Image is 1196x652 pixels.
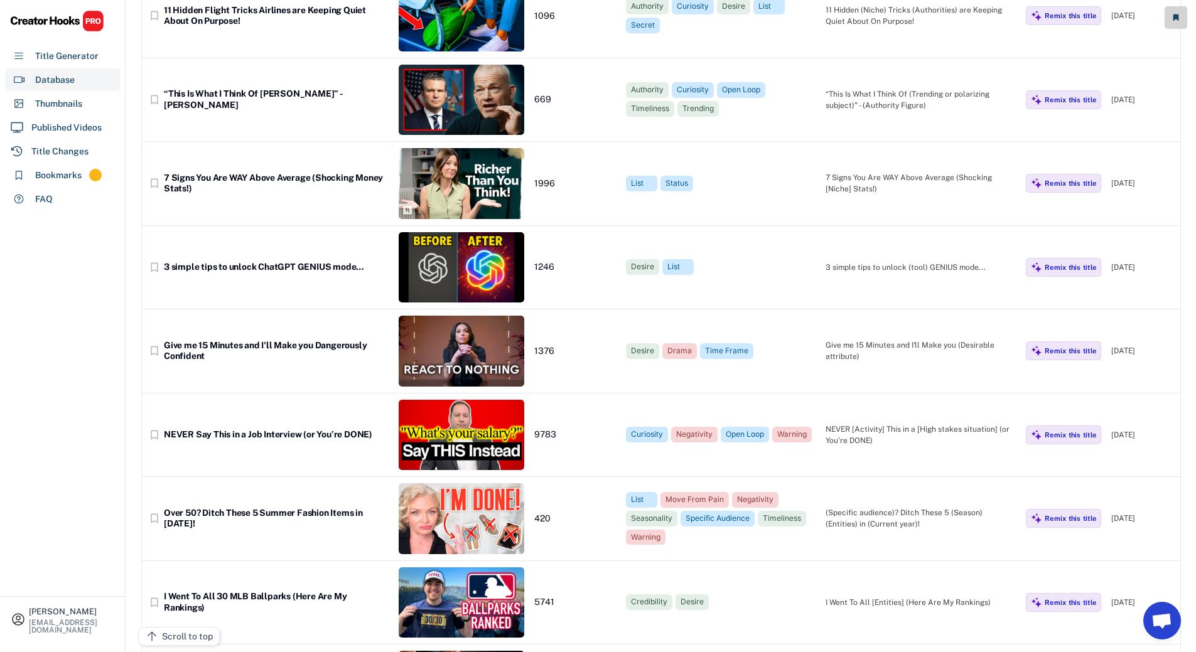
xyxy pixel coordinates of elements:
div: 5741 [534,597,616,608]
div: Move From Pain [665,494,724,505]
div: Scroll to top [162,630,213,643]
div: (Specific audience)? Ditch These 5 (Season) (Entities) in (Current year)! [826,507,1016,530]
div: Curiosity [677,1,709,12]
img: thumbnail%20%2849%29.jpg [399,148,524,219]
div: Remix this title [1045,11,1096,20]
div: Open Loop [722,85,760,95]
div: FAQ [35,193,53,206]
div: I Went To All [Entities] (Here Are My Rankings) [826,597,1016,608]
div: Remix this title [1045,263,1096,272]
div: Authority [631,1,664,12]
div: 9783 [534,429,616,441]
div: Bookmarks [35,169,82,182]
button: bookmark_border [148,261,161,274]
div: List [758,1,780,12]
button: bookmark_border [148,94,161,106]
button: bookmark_border [148,177,161,190]
button: bookmark_border [148,596,161,609]
div: Desire [631,346,654,356]
div: Negativity [737,494,773,505]
div: Negativity [676,429,713,440]
div: Remix this title [1045,179,1096,188]
div: [DATE] [1111,10,1174,21]
div: NEVER [Activity] This in a [High stakes situation] (or You’re DONE) [826,424,1016,446]
div: [DATE] [1111,345,1174,356]
div: “This Is What I Think Of [PERSON_NAME]” - [PERSON_NAME] [164,88,389,110]
div: 420 [534,513,616,525]
div: [DATE] [1111,94,1174,105]
img: MagicMajor%20%28Purple%29.svg [1031,178,1042,189]
img: MagicMajor%20%28Purple%29.svg [1031,10,1042,21]
div: 669 [534,94,616,105]
img: MagicMajor%20%28Purple%29.svg [1031,262,1042,273]
div: [DATE] [1111,597,1174,608]
div: Desire [722,1,745,12]
div: 7 Signs You Are WAY Above Average (Shocking [Niche] Stats!) [826,172,1016,195]
div: 1246 [534,262,616,273]
div: Give me 15 Minutes and I'll Make you (Desirable attribute) [826,339,1016,362]
div: [DATE] [1111,513,1174,524]
div: Remix this title [1045,430,1096,439]
div: Authority [631,85,664,95]
button: bookmark_border [148,429,161,441]
div: Remix this title [1045,346,1096,355]
div: [EMAIL_ADDRESS][DOMAIN_NAME] [29,619,114,634]
img: CHPRO%20Logo.svg [10,10,104,32]
div: 1096 [534,11,616,22]
div: [DATE] [1111,178,1174,189]
div: 11 Hidden Flight Tricks Airlines are Keeping Quiet About On Purpose! [164,5,389,27]
div: Title Generator [35,50,99,63]
div: 11 Hidden (Niche) Tricks (Authorities) are Keeping Quiet About On Purpose! [826,4,1016,27]
div: [PERSON_NAME] [29,607,114,616]
div: Status [665,178,688,189]
div: Remix this title [1045,598,1096,607]
div: Remix this title [1045,95,1096,104]
div: I Went To All 30 MLB Ballparks (Here Are My Rankings) [164,591,389,613]
img: MagicMajor%20%28Purple%29.svg [1031,429,1042,441]
img: thumbnail%20%2860%29.jpg [399,316,524,387]
div: 3 simple tips to unlock ChatGPT GENIUS mode… [164,262,389,273]
button: bookmark_border [148,512,161,525]
img: MagicMajor%20%28Purple%29.svg [1031,94,1042,105]
a: Open chat [1143,602,1181,639]
div: Desire [631,262,654,272]
div: Drama [667,346,692,356]
img: MagicMajor%20%28Purple%29.svg [1031,345,1042,356]
div: 7 Signs You Are WAY Above Average (Shocking Money Stats!) [164,173,389,195]
div: Specific Audience [686,513,750,524]
div: Give me 15 Minutes and I'll Make you Dangerously Confident [164,340,389,362]
div: Timeliness [631,104,669,114]
div: Over 50? Ditch These 5 Summer Fashion Items in [DATE]! [164,508,389,530]
div: Curiosity [677,85,709,95]
div: 3 simple tips to unlock (tool) GENIUS mode... [826,262,1016,273]
img: MagicMajor%20%28Purple%29.svg [1031,513,1042,524]
div: Seasonality [631,513,672,524]
div: Open Loop [726,429,764,440]
img: thumbnail%20%2854%29.jpg [399,567,524,638]
div: 1996 [534,178,616,190]
img: thumbnail%20%2850%29.jpg [399,483,524,554]
div: Credibility [631,597,667,607]
button: bookmark_border [148,9,161,22]
img: MagicMajor%20%28Purple%29.svg [1031,597,1042,608]
div: Warning [777,429,807,440]
div: [DATE] [1111,429,1174,441]
div: NEVER Say This in a Job Interview (or You’re DONE) [164,429,389,441]
div: Thumbnails [35,97,82,110]
div: List [631,494,652,505]
div: Remix this title [1045,514,1096,523]
div: 1376 [534,346,616,357]
div: Title Changes [31,145,89,158]
img: thumbnail%20%2861%29.jpg [399,232,524,303]
button: bookmark_border [148,345,161,357]
img: thumbnail%20%2868%29.jpg [399,400,524,471]
div: Trending [682,104,714,114]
